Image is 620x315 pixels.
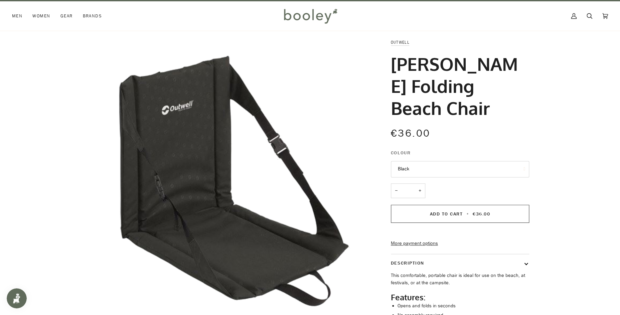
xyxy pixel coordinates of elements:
a: Men [12,1,27,31]
h2: Features: [391,292,529,302]
span: Men [12,13,22,19]
a: More payment options [391,240,529,247]
li: Opens and folds in seconds [398,302,529,310]
iframe: Button to open loyalty program pop-up [7,288,27,308]
p: This comfortable, portable chair is ideal for use on the beach, at festivals, or at the campsite. [391,272,529,286]
button: Black [391,161,529,177]
button: + [415,183,425,198]
span: €36.00 [473,211,490,217]
span: • [465,211,471,217]
span: Women [32,13,50,19]
span: Gear [60,13,73,19]
button: Description [391,254,529,272]
a: Outwell [391,39,410,45]
a: Women [27,1,55,31]
button: − [391,183,402,198]
span: Add to Cart [430,211,463,217]
span: €36.00 [391,127,430,140]
h1: [PERSON_NAME] Folding Beach Chair [391,53,524,119]
span: Colour [391,149,411,156]
button: Add to Cart • €36.00 [391,205,529,223]
span: Brands [83,13,102,19]
a: Gear [55,1,78,31]
a: Brands [77,1,107,31]
input: Quantity [391,183,425,198]
img: Booley [281,6,339,26]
